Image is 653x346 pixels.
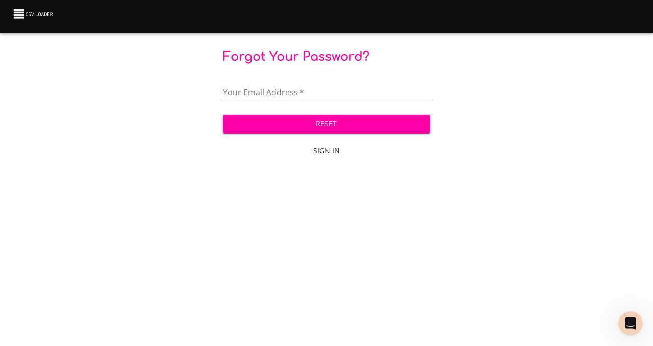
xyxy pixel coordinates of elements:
img: CSV Loader [12,7,55,21]
span: Sign In [227,145,425,157]
button: Reset [223,115,430,134]
a: Sign In [223,142,430,161]
iframe: Intercom live chat [618,311,643,336]
span: Reset [231,118,421,130]
p: Forgot Your Password? [223,49,430,65]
